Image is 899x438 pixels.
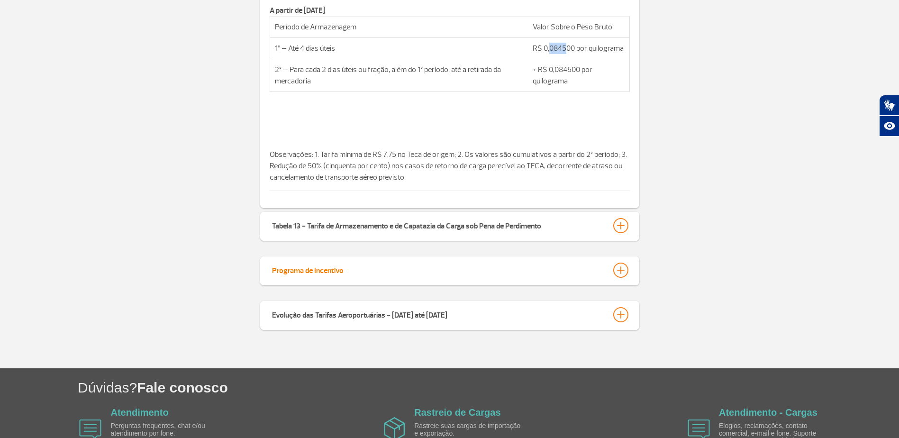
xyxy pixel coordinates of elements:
button: Tabela 13 - Tarifa de Armazenamento e de Capatazia da Carga sob Pena de Perdimento [272,218,628,234]
a: Atendimento - Cargas [719,407,817,418]
p: Período de Armazenagem [275,21,523,33]
h1: Dúvidas? [78,378,899,397]
a: Atendimento [111,407,169,418]
td: R$ 0,084500 por quilograma [528,37,630,59]
p: Rastreie suas cargas de importação e exportação. [414,422,523,437]
div: Evolução das Tarifas Aeroportuárias - [DATE] até [DATE] [272,307,447,320]
a: Rastreio de Cargas [414,407,500,418]
button: Abrir recursos assistivos. [879,116,899,137]
p: Observações: 1. Tarifa mínima de R$ 7,75 no Teca de origem; 2. Os valores são cumulativos a parti... [270,149,630,183]
span: Fale conosco [137,380,228,395]
div: Plugin de acessibilidade da Hand Talk. [879,95,899,137]
div: Programa de Incentivo [272,263,344,276]
button: Abrir tradutor de língua de sinais. [879,95,899,116]
td: 1º – Até 4 dias úteis [270,37,528,59]
p: Perguntas frequentes, chat e/ou atendimento por fone. [111,422,220,437]
button: Programa de Incentivo [272,262,628,278]
div: Tabela 13 - Tarifa de Armazenamento e de Capatazia da Carga sob Pena de Perdimento [272,218,541,231]
td: 2º – Para cada 2 dias úteis ou fração, além do 1º período, até a retirada da mercadoria [270,59,528,91]
td: + R$ 0,084500 por quilograma [528,59,630,91]
button: Evolução das Tarifas Aeroportuárias - [DATE] até [DATE] [272,307,628,323]
td: Valor Sobre o Peso Bruto [528,16,630,37]
strong: A partir de [DATE] [270,6,325,15]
